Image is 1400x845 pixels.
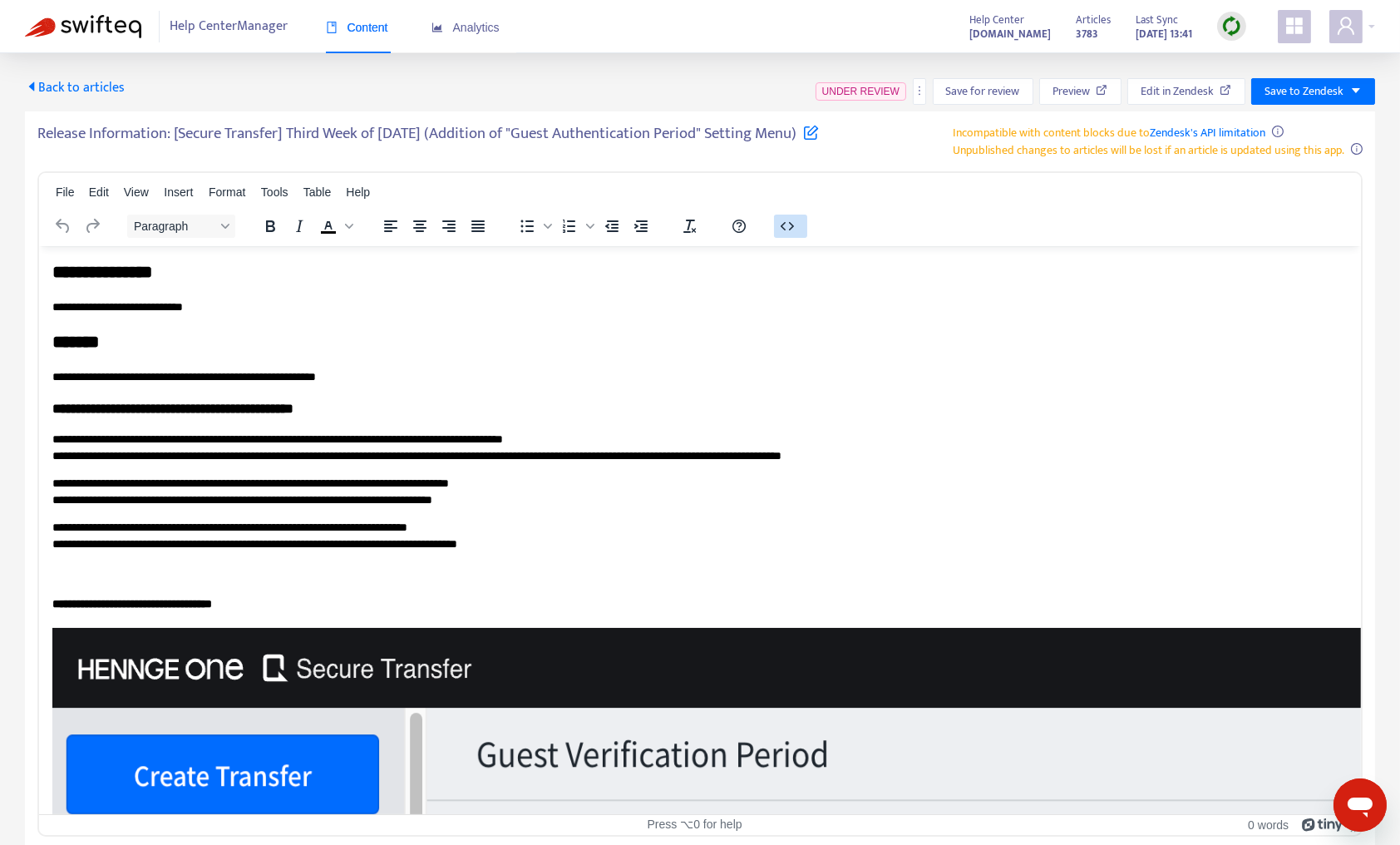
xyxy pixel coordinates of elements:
span: info-circle [1272,126,1284,137]
button: Clear formatting [676,215,704,238]
button: Save to Zendeskcaret-down [1251,78,1375,105]
button: Block Paragraph [127,215,235,238]
span: area-chart [431,22,443,33]
button: Align right [435,215,463,238]
button: Increase indent [627,215,655,238]
span: Help Center Manager [170,11,288,42]
span: more [914,85,925,96]
button: Decrease indent [598,215,626,238]
iframe: Rich Text Area [39,246,1361,814]
button: Undo [49,215,77,238]
span: Paragraph [134,220,215,233]
span: Tools [261,185,288,199]
strong: 3783 [1076,25,1098,43]
span: user [1336,16,1356,36]
span: Back to articles [25,77,125,99]
button: Save for review [933,78,1033,105]
span: View [124,185,149,199]
span: info-circle [1351,143,1363,155]
span: Incompatible with content blocks due to [954,123,1266,142]
span: UNDER REVIEW [822,86,900,97]
span: Edit in Zendesk [1141,82,1214,101]
button: more [913,78,926,105]
button: Help [725,215,753,238]
strong: [DATE] 13:41 [1136,25,1192,43]
button: Align left [377,215,405,238]
span: Table [303,185,331,199]
span: Format [209,185,245,199]
span: Save for review [946,82,1020,101]
div: Text color Black [314,215,356,238]
span: Save to Zendesk [1264,82,1343,101]
span: appstore [1284,16,1304,36]
button: Edit in Zendesk [1127,78,1245,105]
span: caret-down [1350,85,1362,96]
span: Content [326,21,388,34]
span: Help Center [969,11,1024,29]
span: Last Sync [1136,11,1178,29]
strong: [DOMAIN_NAME] [969,25,1051,43]
button: Italic [285,215,313,238]
a: Zendesk's API limitation [1151,123,1266,142]
button: Preview [1039,78,1121,105]
span: Help [346,185,370,199]
a: [DOMAIN_NAME] [969,24,1051,43]
button: Align center [406,215,434,238]
button: 0 words [1248,818,1289,832]
button: Redo [78,215,106,238]
span: Insert [164,185,193,199]
div: Bullet list [513,215,555,238]
div: Press ⌥0 for help [478,818,910,832]
span: Unpublished changes to articles will be lost if an article is updated using this app. [954,141,1345,160]
span: Articles [1076,11,1111,29]
button: Bold [256,215,284,238]
div: Numbered list [555,215,597,238]
span: Preview [1052,82,1090,101]
span: File [56,185,75,199]
button: Justify [464,215,492,238]
span: caret-left [25,80,38,93]
span: Edit [89,185,109,199]
a: Powered by Tiny [1302,818,1343,831]
img: Swifteq [25,15,141,38]
span: Analytics [431,21,500,34]
img: sync.dc5367851b00ba804db3.png [1221,16,1242,37]
h5: Release Information: [Secure Transfer] Third Week of [DATE] (Addition of "Guest Authentication Pe... [37,124,819,153]
iframe: メッセージングウィンドウを開くボタン [1333,778,1387,832]
span: book [326,22,338,33]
